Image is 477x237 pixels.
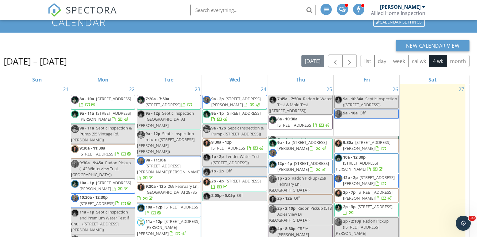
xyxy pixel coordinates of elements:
[71,209,129,233] span: Septic Inspection and Premium Water Test if Chu... ([STREET_ADDRESS][PERSON_NAME])
[71,125,132,143] span: Septic Inspection & Pump (55 Vintage Rd, [PERSON_NAME])
[128,84,136,94] a: Go to September 22, 2025
[269,149,277,157] img: img_9430.jpeg
[343,189,356,195] span: 2p - 7p
[203,138,267,152] a: 9:30a - 12p [STREET_ADDRESS]
[226,110,261,116] span: [STREET_ADDRESS]
[277,140,327,151] span: [STREET_ADDRESS][PERSON_NAME]
[211,178,261,190] a: 2p - 4p [STREET_ADDRESS]
[269,226,277,234] img: dustin_headshot.jpg
[137,110,145,118] img: lindsay_headshot.jpg
[146,102,181,108] span: [STREET_ADDRESS]
[335,110,342,118] img: img_9430.jpeg
[391,84,399,94] a: Go to September 26, 2025
[343,189,392,201] a: 2p - 7p [STREET_ADDRESS][PERSON_NAME]
[343,154,366,160] span: 10a - 12:30p
[79,96,131,108] a: 8a - 10a [STREET_ADDRESS]
[277,140,290,145] span: 9a - 1p
[334,139,399,153] a: 9:30a [STREET_ADDRESS][PERSON_NAME]
[269,205,332,223] span: Radon Pickup (518 Acres View Dr, [GEOGRAPHIC_DATA])
[79,145,105,151] span: 9:30a - 11:30a
[277,96,301,102] span: 7:45a - 7:50a
[269,139,333,159] a: 9a - 1p [STREET_ADDRESS][PERSON_NAME]
[277,116,298,122] span: 8a - 10:30a
[211,96,224,102] span: 9a - 2p
[79,110,94,116] span: 9a - 11a
[137,95,201,109] a: 7:20a - 7:50a [STREET_ADDRESS]
[334,174,399,188] a: 12p - 2p [STREET_ADDRESS][PERSON_NAME]
[343,96,363,102] span: 9a - 10:34a
[146,96,169,102] span: 7:20a - 7:50a
[335,218,342,226] img: img_9430.jpeg
[334,203,399,217] a: 2p - 3p [STREET_ADDRESS]
[269,161,277,168] img: chuck_headshot.jpg
[343,96,397,108] span: Septic Inspection ([STREET_ADDRESS])
[211,96,261,108] a: 9a - 2p [STREET_ADDRESS][PERSON_NAME]
[71,209,79,217] img: lindsay_headshot.jpg
[277,116,330,128] a: 8a - 10:30a [STREET_ADDRESS]
[211,192,235,198] span: 2:05p - 5:05p
[203,110,211,118] img: lindsay_headshot.jpg
[269,96,332,113] span: Radon in Water Test & Mold Test ([STREET_ADDRESS])
[79,201,115,206] span: [STREET_ADDRESS]
[137,131,195,155] span: Septic Inspection return ([STREET_ADDRESS][PERSON_NAME][PERSON_NAME])
[269,195,277,203] img: robertino.png
[343,110,358,116] span: 9a - 10a
[62,84,70,94] a: Go to September 21, 2025
[79,194,132,206] a: 10:30a - 12:30p [STREET_ADDRESS]
[343,218,361,224] span: 2p - 2:10p
[71,180,79,188] img: chuck_headshot.jpg
[164,204,199,210] span: [STREET_ADDRESS]
[79,125,94,131] span: 9a - 11a
[277,136,290,144] span: 9a - 5p
[146,131,160,136] span: 9a - 12p
[269,116,277,124] img: dustin_headshot.jpg
[48,8,117,22] a: SPECTORA
[79,180,131,192] span: [STREET_ADDRESS][PERSON_NAME]
[137,219,199,236] a: 11a - 12p [STREET_ADDRESS][PERSON_NAME][PERSON_NAME]
[335,189,342,197] img: robertino.png
[343,140,353,145] span: 9:30a
[269,96,277,104] img: lindsay_headshot.jpg
[146,204,199,216] a: 10a - 12p [STREET_ADDRESS]
[357,204,392,209] span: [STREET_ADDRESS]
[79,160,103,166] span: 9:30a - 9:45a
[277,195,292,201] span: 2p - 12a
[52,17,425,28] h1: Calendar
[335,154,342,162] img: chuck_headshot.jpg
[390,55,409,67] button: week
[211,110,261,122] a: 9a - 1p [STREET_ADDRESS]
[335,160,378,172] span: [STREET_ADDRESS][PERSON_NAME]
[328,55,343,67] button: Previous
[361,55,375,67] button: list
[269,175,326,193] span: Radon Pickup (269 February Ln, [GEOGRAPHIC_DATA])
[190,4,315,16] input: Search everything...
[343,189,392,201] span: [STREET_ADDRESS][PERSON_NAME]
[71,144,135,158] a: 9:30a - 11:30a [STREET_ADDRESS]
[427,75,438,84] a: Saturday
[373,17,425,27] a: Calendar Settings
[193,84,202,94] a: Go to September 23, 2025
[457,84,465,94] a: Go to September 27, 2025
[226,178,261,184] span: [STREET_ADDRESS]
[380,4,421,10] div: [PERSON_NAME]
[343,204,392,215] a: 2p - 3p [STREET_ADDRESS]
[362,75,371,84] a: Friday
[469,216,476,221] span: 10
[71,110,79,118] img: lindsay_headshot.jpg
[295,75,307,84] a: Thursday
[71,179,135,193] a: 10a - 1p [STREET_ADDRESS][PERSON_NAME]
[269,205,277,213] img: img_9430.jpeg
[48,3,61,17] img: The Best Home Inspection Software - Spectora
[79,145,132,157] a: 9:30a - 11:30a [STREET_ADDRESS]
[146,183,198,195] span: 269 February Ln, [GEOGRAPHIC_DATA] 28785
[137,96,145,104] img: dustin_headshot.jpg
[203,139,211,147] img: robertino.png
[374,55,390,67] button: day
[335,96,342,104] img: lindsay_headshot.jpg
[335,154,384,172] a: 10a - 12:30p [STREET_ADDRESS][PERSON_NAME]
[211,154,224,159] span: 1p - 2p
[146,157,166,163] span: 9a - 11:30a
[429,55,447,67] button: 4 wk
[79,96,94,102] span: 8a - 10a
[137,183,198,201] a: 9:30a - 12p 269 February Ln, [GEOGRAPHIC_DATA] 28785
